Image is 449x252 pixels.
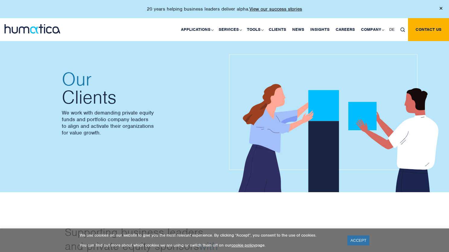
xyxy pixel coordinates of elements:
[80,243,340,248] p: You can find out more about which cookies we are using or switch them off on our page.
[5,24,60,34] img: logo
[231,243,255,248] a: cookie policy
[178,18,216,41] a: Applications
[249,6,302,12] a: View our success stories
[62,70,219,88] span: Our
[147,6,302,12] p: 20 years helping business leaders deliver alpha.
[266,18,289,41] a: Clients
[62,109,219,136] p: We work with demanding private equity funds and portfolio company leaders to align and activate t...
[408,18,449,41] a: Contact us
[62,70,219,106] h2: Clients
[347,235,369,245] a: ACCEPT
[400,27,405,32] img: search_icon
[216,18,244,41] a: Services
[307,18,333,41] a: Insights
[289,18,307,41] a: News
[389,27,394,32] span: DE
[80,233,340,238] p: We use cookies on our website to give you the most relevant experience. By clicking “Accept”, you...
[229,54,446,193] img: about_banner1
[386,18,397,41] a: DE
[244,18,266,41] a: Tools
[333,18,358,41] a: Careers
[358,18,386,41] a: Company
